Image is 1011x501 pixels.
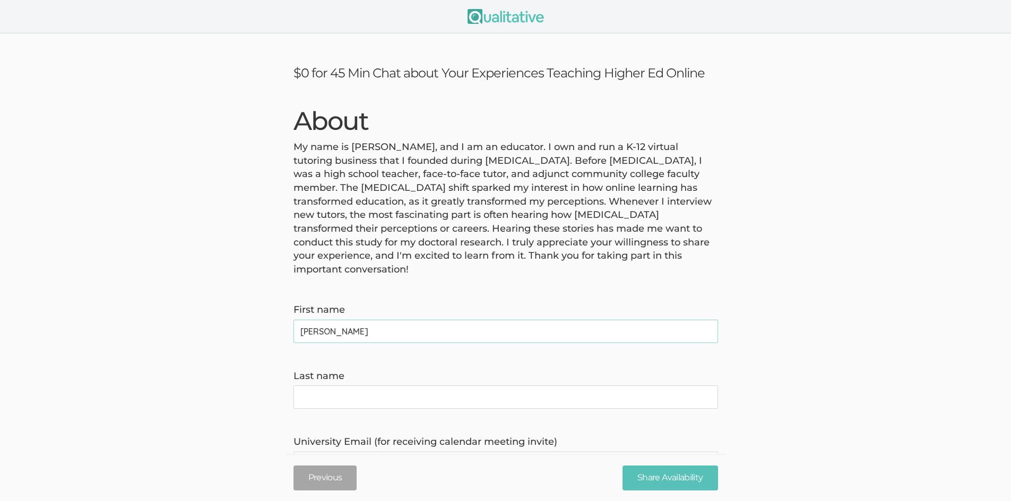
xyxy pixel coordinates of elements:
[293,107,718,135] h1: About
[293,435,718,449] label: University Email (for receiving calendar meeting invite)
[293,303,718,317] label: First name
[293,370,718,383] label: Last name
[293,465,357,490] button: Previous
[293,65,718,81] h3: $0 for 45 Min Chat about Your Experiences Teaching Higher Ed Online
[468,9,544,24] img: Qualitative
[623,465,718,490] input: Share Availability
[286,107,726,277] div: My name is [PERSON_NAME], and I am an educator. I own and run a K-12 virtual tutoring business th...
